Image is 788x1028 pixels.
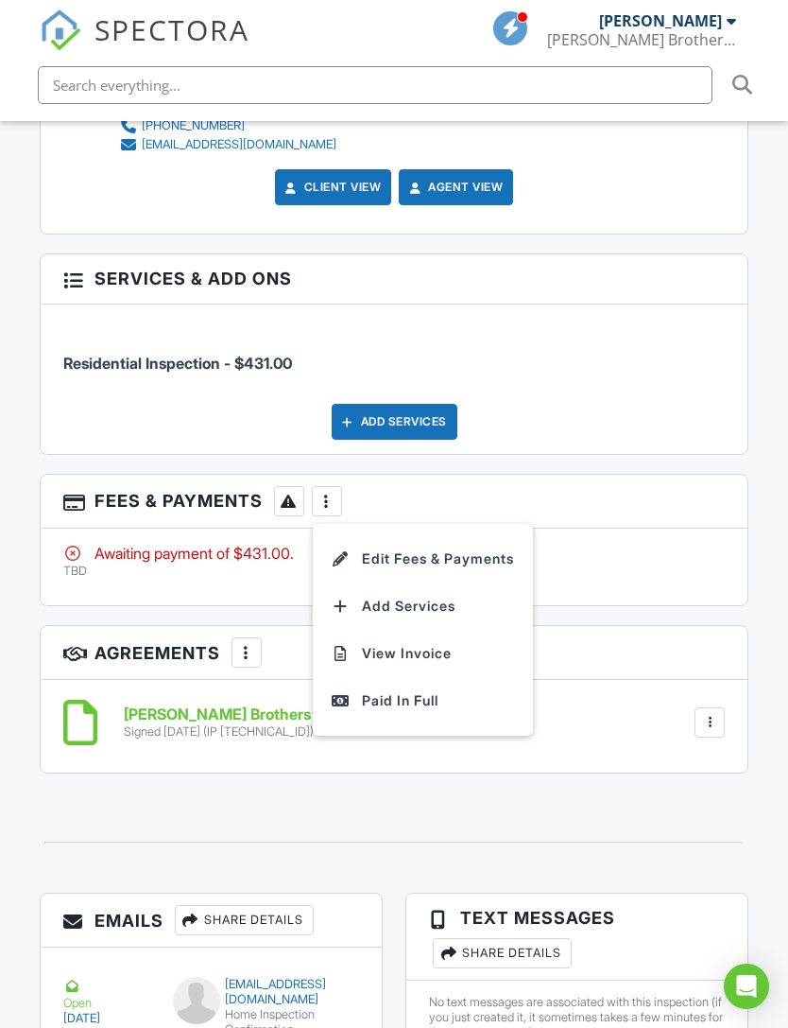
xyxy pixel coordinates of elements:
[433,938,572,968] div: Share Details
[175,905,314,935] div: Share Details
[406,894,747,981] h3: Text Messages
[41,475,748,529] h3: Fees & Payments
[63,564,726,579] p: TBD
[173,977,220,1024] img: default-user-f0147aede5fd5fa78ca7ade42f37bd4542148d508eef1c3d3ea960f66861d68b.jpg
[119,116,336,135] a: [PHONE_NUMBER]
[40,9,81,51] img: The Best Home Inspection Software - Spectora
[63,1011,150,1026] div: [DATE]
[405,178,503,197] a: Agent View
[142,118,245,133] div: [PHONE_NUMBER]
[124,706,519,740] a: [PERSON_NAME] Brothers Home Inspection Agreement Signed [DATE] (IP [TECHNICAL_ID])
[119,135,336,154] a: [EMAIL_ADDRESS][DOMAIN_NAME]
[547,30,736,49] div: Kistler Brothers Home Inspection Inc.
[63,977,150,1011] div: Open
[41,626,748,680] h3: Agreements
[724,964,769,1009] div: Open Intercom Messenger
[94,9,249,49] span: SPECTORA
[142,137,336,152] div: [EMAIL_ADDRESS][DOMAIN_NAME]
[63,319,726,389] li: Service: Residential Inspection
[40,26,249,65] a: SPECTORA
[41,894,382,948] h3: Emails
[599,11,722,30] div: [PERSON_NAME]
[332,404,457,440] div: Add Services
[173,977,348,1007] div: [EMAIL_ADDRESS][DOMAIN_NAME]
[38,66,712,104] input: Search everything...
[124,706,519,723] h6: [PERSON_NAME] Brothers Home Inspection Agreement
[41,254,748,304] h3: Services & Add ons
[63,354,292,373] span: Residential Inspection - $431.00
[282,178,382,197] a: Client View
[63,543,726,564] div: Awaiting payment of $431.00.
[124,724,519,740] div: Signed [DATE] (IP [TECHNICAL_ID])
